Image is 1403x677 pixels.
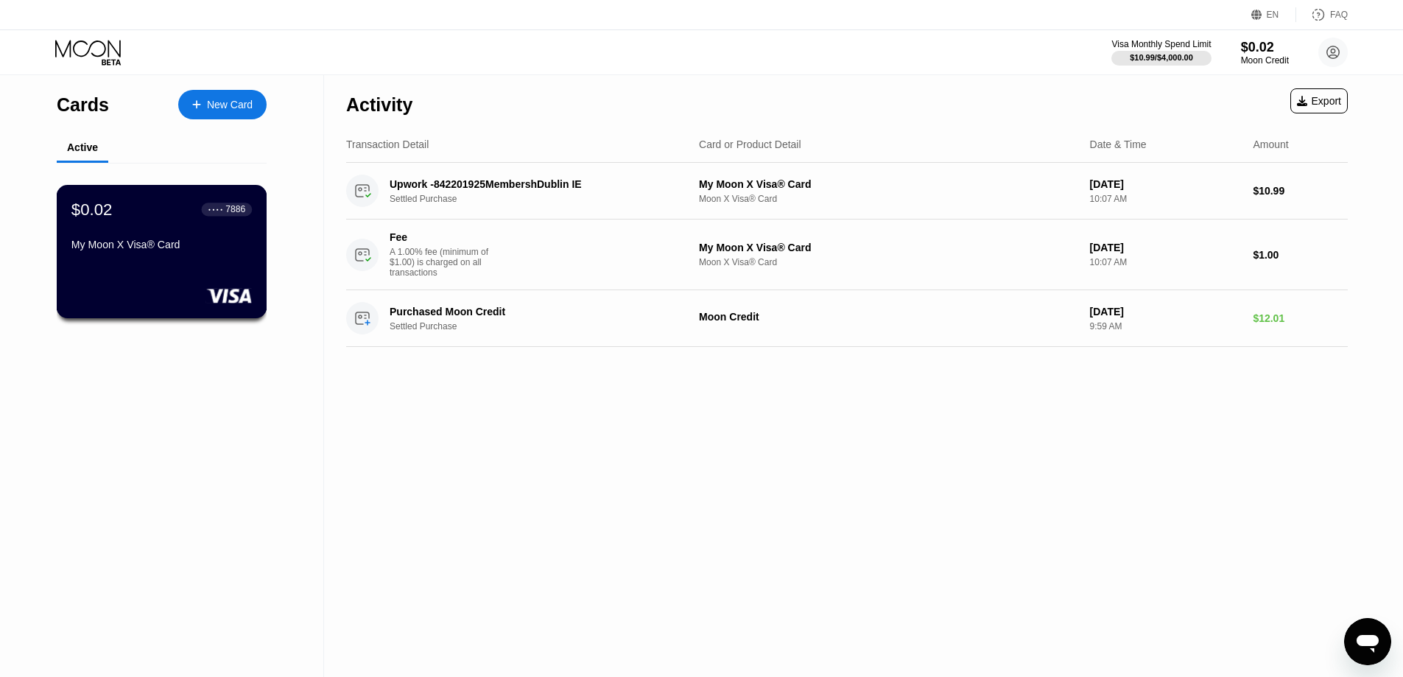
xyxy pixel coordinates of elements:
div: Date & Time [1090,138,1147,150]
div: Moon Credit [1241,55,1289,66]
div: Activity [346,94,412,116]
div: Moon X Visa® Card [699,257,1078,267]
div: Amount [1253,138,1288,150]
div: Settled Purchase [390,194,697,204]
div: FAQ [1330,10,1348,20]
div: Visa Monthly Spend Limit [1111,39,1211,49]
div: 7886 [225,204,245,214]
div: $1.00 [1253,249,1348,261]
div: $10.99 [1253,185,1348,197]
div: New Card [178,90,267,119]
div: Active [67,141,98,153]
div: New Card [207,99,253,111]
div: Settled Purchase [390,321,697,332]
div: Visa Monthly Spend Limit$10.99/$4,000.00 [1111,39,1211,66]
div: Export [1290,88,1348,113]
iframe: Button to launch messaging window [1344,618,1391,665]
div: $0.02 [71,200,113,219]
div: 9:59 AM [1090,321,1242,332]
div: FeeA 1.00% fee (minimum of $1.00) is charged on all transactionsMy Moon X Visa® CardMoon X Visa® ... [346,220,1348,290]
div: Purchased Moon Credit [390,306,675,318]
div: 10:07 AM [1090,257,1242,267]
div: Moon Credit [699,311,1078,323]
div: My Moon X Visa® Card [699,178,1078,190]
div: Transaction Detail [346,138,429,150]
div: My Moon X Visa® Card [71,239,252,250]
div: Export [1297,95,1341,107]
div: EN [1251,7,1296,22]
div: $0.02 [1241,40,1289,55]
div: FAQ [1296,7,1348,22]
div: [DATE] [1090,306,1242,318]
div: Purchased Moon CreditSettled PurchaseMoon Credit[DATE]9:59 AM$12.01 [346,290,1348,347]
div: $0.02● ● ● ●7886My Moon X Visa® Card [57,186,266,318]
div: Upwork -842201925MembershDublin IESettled PurchaseMy Moon X Visa® CardMoon X Visa® Card[DATE]10:0... [346,163,1348,220]
div: $12.01 [1253,312,1348,324]
div: [DATE] [1090,242,1242,253]
div: A 1.00% fee (minimum of $1.00) is charged on all transactions [390,247,500,278]
div: ● ● ● ● [208,207,223,211]
div: Moon X Visa® Card [699,194,1078,204]
div: EN [1267,10,1279,20]
div: $0.02Moon Credit [1241,40,1289,66]
div: Card or Product Detail [699,138,801,150]
div: My Moon X Visa® Card [699,242,1078,253]
div: 10:07 AM [1090,194,1242,204]
div: Upwork -842201925MembershDublin IE [390,178,675,190]
div: Fee [390,231,493,243]
div: $10.99 / $4,000.00 [1130,53,1193,62]
div: [DATE] [1090,178,1242,190]
div: Cards [57,94,109,116]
